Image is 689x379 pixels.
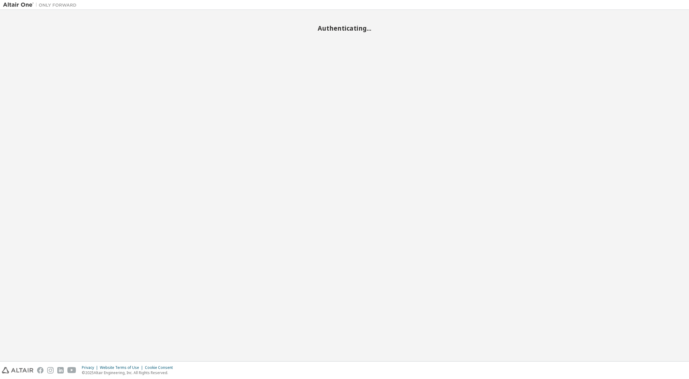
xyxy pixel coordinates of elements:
img: instagram.svg [47,367,54,373]
img: Altair One [3,2,80,8]
div: Privacy [82,365,100,370]
img: altair_logo.svg [2,367,33,373]
p: © 2025 Altair Engineering, Inc. All Rights Reserved. [82,370,176,375]
img: linkedin.svg [57,367,64,373]
h2: Authenticating... [3,24,686,32]
img: youtube.svg [67,367,76,373]
img: facebook.svg [37,367,44,373]
div: Cookie Consent [145,365,176,370]
div: Website Terms of Use [100,365,145,370]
